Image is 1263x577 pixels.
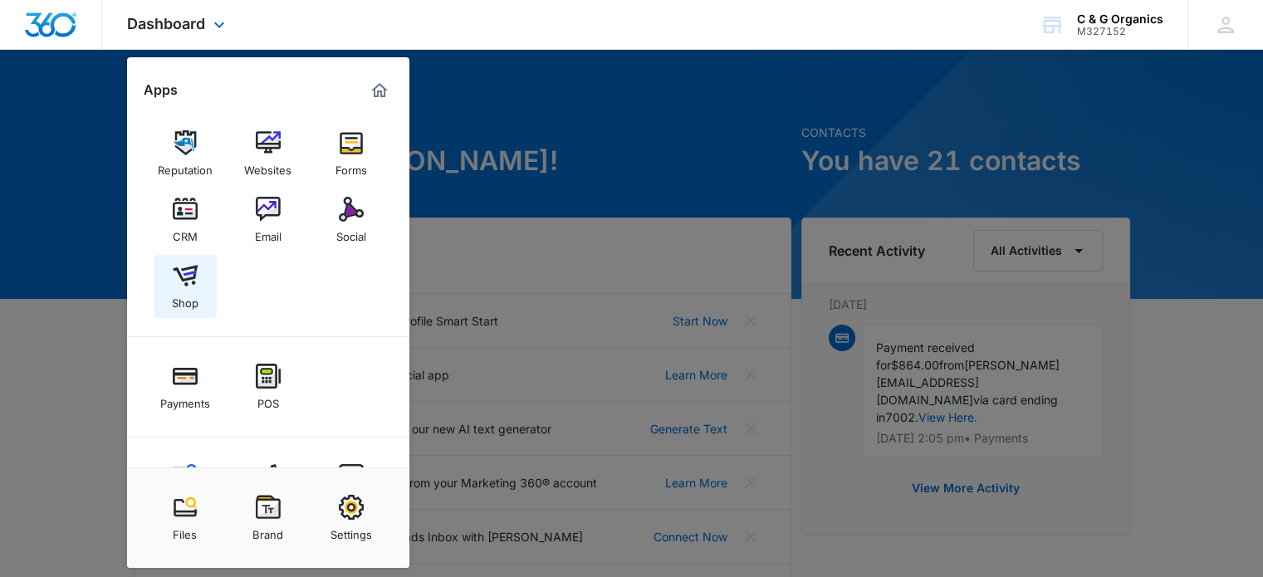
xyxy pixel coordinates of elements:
a: Files [154,487,217,550]
div: Shop [172,288,198,310]
a: Websites [237,122,300,185]
a: Content [154,456,217,519]
a: Settings [320,487,383,550]
a: Brand [237,487,300,550]
a: POS [237,355,300,418]
div: Files [173,520,197,541]
div: Payments [160,389,210,410]
a: Marketing 360® Dashboard [366,77,393,104]
a: Reputation [154,122,217,185]
div: Forms [335,155,367,177]
a: Social [320,188,383,252]
span: Dashboard [127,15,205,32]
div: CRM [173,222,198,243]
div: Social [336,222,366,243]
a: Email [237,188,300,252]
div: account name [1077,12,1163,26]
a: Intelligence [320,456,383,519]
a: Shop [154,255,217,318]
div: POS [257,389,279,410]
a: Ads [237,456,300,519]
div: Brand [252,520,283,541]
a: CRM [154,188,217,252]
div: account id [1077,26,1163,37]
h2: Apps [144,82,178,98]
a: Forms [320,122,383,185]
div: Settings [330,520,372,541]
a: Payments [154,355,217,418]
div: Reputation [158,155,213,177]
div: Websites [244,155,291,177]
div: Email [255,222,281,243]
